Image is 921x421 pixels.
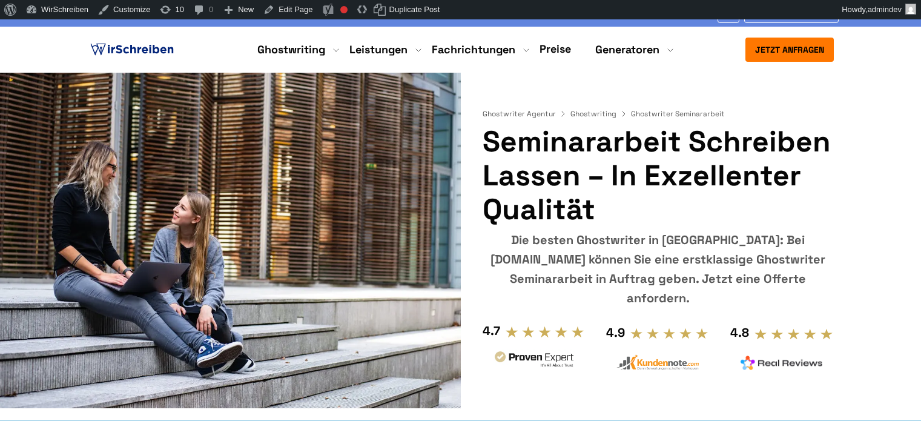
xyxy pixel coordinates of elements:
div: Die besten Ghostwriter in [GEOGRAPHIC_DATA]: Bei [DOMAIN_NAME] können Sie eine erstklassige Ghost... [483,230,833,308]
div: 4.7 [483,321,500,340]
div: Focus keyphrase not set [340,6,348,13]
a: Leistungen [349,42,408,57]
img: provenexpert [493,350,575,372]
img: stars [754,328,833,341]
span: admindev [868,5,902,14]
a: Fachrichtungen [432,42,515,57]
img: kundennote [616,354,699,371]
img: realreviews [741,356,823,370]
button: Jetzt anfragen [745,38,834,62]
img: stars [630,327,709,340]
a: Preise [540,42,571,56]
img: logo ghostwriter-österreich [88,41,176,59]
a: Ghostwriter Agentur [483,109,568,119]
a: Ghostwriting [257,42,325,57]
h1: Seminararbeit Schreiben Lassen – in exzellenter Qualität [483,125,833,227]
a: Generatoren [595,42,659,57]
div: 4.8 [730,323,749,342]
span: Ghostwriter Seminararbeit [631,109,725,119]
div: 4.9 [606,323,625,342]
img: stars [505,325,584,339]
a: Ghostwriting [570,109,629,119]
